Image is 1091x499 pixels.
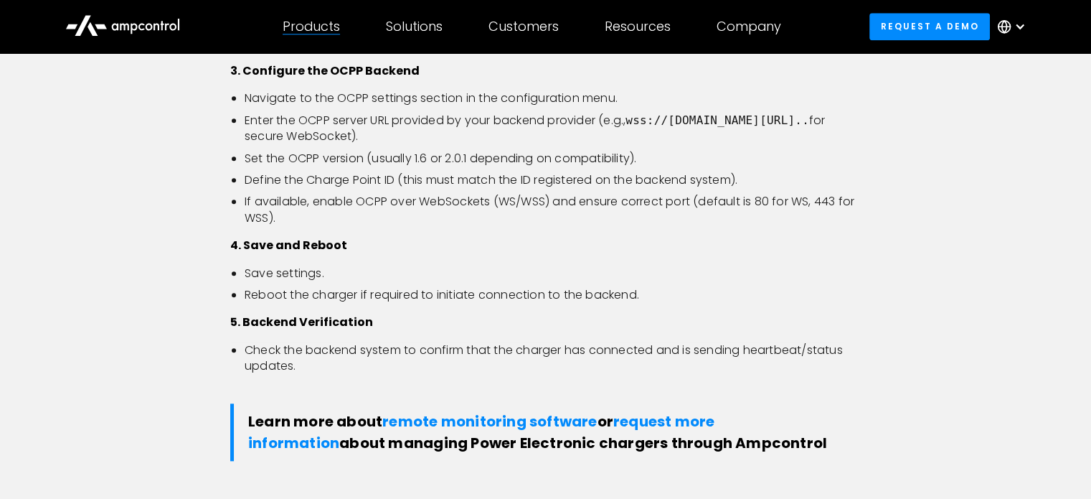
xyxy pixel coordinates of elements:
div: Customers [488,19,559,34]
div: Products [283,19,340,34]
div: Resources [605,19,671,34]
div: Solutions [386,19,443,34]
strong: Learn more about [248,411,382,432]
strong: 4. Save and Reboot [230,237,347,253]
li: Set the OCPP version (usually 1.6 or 2.0.1 depending on compatibility). [245,151,861,167]
a: Request a demo [869,13,990,39]
li: Define the Charge Point ID (this must match the ID registered on the backend system). [245,172,861,188]
li: Reboot the charger if required to initiate connection to the backend. [245,287,861,303]
li: Navigate to the OCPP settings section in the configuration menu. [245,90,861,106]
strong: or [597,411,613,432]
li: Enter the OCPP server URL provided by your backend provider (e.g., for secure WebSocket). [245,113,861,145]
code: wss://[DOMAIN_NAME][URL].. [625,113,809,127]
a: request more information [248,411,714,453]
li: Save settings. [245,266,861,281]
div: Company [717,19,781,34]
strong: 5. Backend Verification [230,314,373,330]
a: remote monitoring software [382,411,597,432]
strong: 3. Configure the OCPP Backend [230,62,420,79]
strong: about managing Power Electronic chargers through Ampcontrol [339,433,827,453]
li: Check the backend system to confirm that the charger has connected and is sending heartbeat/statu... [245,342,861,375]
li: If available, enable OCPP over WebSockets (WS/WSS) and ensure correct port (default is 80 for WS,... [245,194,861,226]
